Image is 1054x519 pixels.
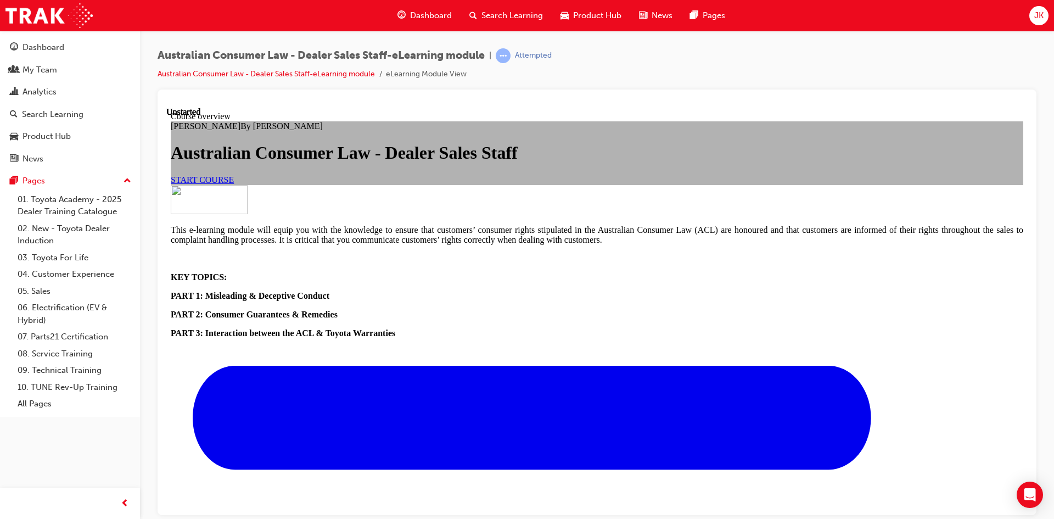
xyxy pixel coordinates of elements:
span: Course overview [4,4,64,14]
span: | [489,49,491,62]
span: chart-icon [10,87,18,97]
a: 03. Toyota For Life [13,249,136,266]
span: car-icon [10,132,18,142]
a: pages-iconPages [681,4,734,27]
a: Australian Consumer Law - Dealer Sales Staff-eLearning module [158,69,375,79]
button: DashboardMy TeamAnalyticsSearch LearningProduct HubNews [4,35,136,171]
a: 06. Electrification (EV & Hybrid) [13,299,136,328]
a: News [4,149,136,169]
span: prev-icon [121,497,129,511]
div: My Team [23,64,57,76]
span: pages-icon [10,176,18,186]
a: 10. TUNE Rev-Up Training [13,379,136,396]
span: Search Learning [481,9,543,22]
span: News [652,9,672,22]
a: All Pages [13,395,136,412]
h1: Australian Consumer Law - Dealer Sales Staff [4,36,857,56]
a: car-iconProduct Hub [552,4,630,27]
span: search-icon [10,110,18,120]
span: news-icon [10,154,18,164]
a: 05. Sales [13,283,136,300]
a: Analytics [4,82,136,102]
span: learningRecordVerb_ATTEMPT-icon [496,48,511,63]
p: This e-learning module will equip you with the knowledge to ensure that customers’ consumer right... [4,118,857,138]
div: Dashboard [23,41,64,54]
span: By [PERSON_NAME] [74,14,156,24]
div: Open Intercom Messenger [1017,482,1043,508]
a: Dashboard [4,37,136,58]
span: guage-icon [10,43,18,53]
a: Product Hub [4,126,136,147]
div: Search Learning [22,108,83,121]
img: Trak [5,3,93,28]
span: people-icon [10,65,18,75]
strong: KEY TOPICS: [4,165,60,175]
a: 01. Toyota Academy - 2025 Dealer Training Catalogue [13,191,136,220]
div: News [23,153,43,165]
a: guage-iconDashboard [389,4,461,27]
strong: PART 2: Consumer Guarantees & Remedies [4,203,171,212]
span: Dashboard [410,9,452,22]
span: Pages [703,9,725,22]
span: up-icon [124,174,131,188]
a: Search Learning [4,104,136,125]
button: Pages [4,171,136,191]
li: eLearning Module View [386,68,467,81]
a: news-iconNews [630,4,681,27]
a: 09. Technical Training [13,362,136,379]
div: Attempted [515,51,552,61]
span: Product Hub [573,9,621,22]
strong: PART 1: Misleading & Deceptive Conduct [4,184,163,193]
span: guage-icon [397,9,406,23]
span: news-icon [639,9,647,23]
span: JK [1034,9,1044,22]
a: search-iconSearch Learning [461,4,552,27]
span: search-icon [469,9,477,23]
div: Product Hub [23,130,71,143]
a: My Team [4,60,136,80]
strong: PART 3: Interaction between the ACL & Toyota Warranties [4,221,229,231]
div: Pages [23,175,45,187]
span: car-icon [560,9,569,23]
a: 08. Service Training [13,345,136,362]
span: [PERSON_NAME] [4,14,74,24]
a: 07. Parts21 Certification [13,328,136,345]
a: 02. New - Toyota Dealer Induction [13,220,136,249]
span: Australian Consumer Law - Dealer Sales Staff-eLearning module [158,49,485,62]
a: 04. Customer Experience [13,266,136,283]
span: pages-icon [690,9,698,23]
a: START COURSE [4,68,68,77]
div: Analytics [23,86,57,98]
button: JK [1029,6,1049,25]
